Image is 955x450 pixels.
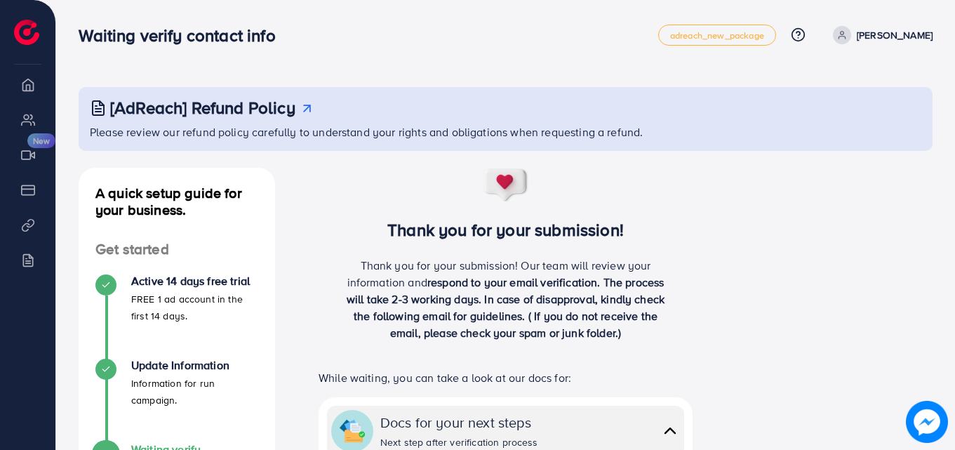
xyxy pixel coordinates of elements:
[79,274,275,359] li: Active 14 days free trial
[670,31,764,40] span: adreach_new_package
[340,257,672,341] p: Thank you for your submission! Our team will review your information and
[79,359,275,443] li: Update Information
[110,98,295,118] h3: [AdReach] Refund Policy
[131,274,258,288] h4: Active 14 days free trial
[79,241,275,258] h4: Get started
[298,220,714,240] h3: Thank you for your submission!
[658,25,776,46] a: adreach_new_package
[79,25,286,46] h3: Waiting verify contact info
[131,375,258,409] p: Information for run campaign.
[340,418,365,444] img: collapse
[380,412,538,432] div: Docs for your next steps
[827,26,933,44] a: [PERSON_NAME]
[347,274,665,340] span: respond to your email verification. The process will take 2-3 working days. In case of disapprova...
[660,421,680,441] img: collapse
[79,185,275,218] h4: A quick setup guide for your business.
[483,168,529,203] img: success
[319,369,693,386] p: While waiting, you can take a look at our docs for:
[14,20,39,45] img: logo
[131,291,258,324] p: FREE 1 ad account in the first 14 days.
[908,403,945,440] img: image
[90,124,924,140] p: Please review our refund policy carefully to understand your rights and obligations when requesti...
[131,359,258,372] h4: Update Information
[857,27,933,44] p: [PERSON_NAME]
[380,435,538,449] div: Next step after verification process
